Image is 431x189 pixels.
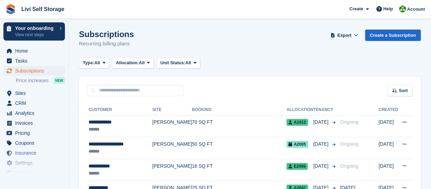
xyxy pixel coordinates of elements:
[15,158,56,168] span: Settings
[3,46,65,56] a: menu
[3,56,65,66] a: menu
[192,137,287,159] td: 50 SQ FT
[15,138,56,148] span: Coupons
[152,115,192,137] td: [PERSON_NAME]
[79,57,109,69] button: Type: All
[329,30,360,41] button: Export
[399,5,406,12] img: Alex Handyside
[16,77,65,84] a: Price increases NEW
[192,104,287,115] th: Booking
[116,59,139,66] span: Allocation:
[313,119,330,126] span: [DATE]
[3,118,65,128] a: menu
[15,148,56,158] span: Insurance
[15,26,56,31] p: Your onboarding
[15,56,56,66] span: Tasks
[383,5,393,12] span: Help
[192,115,287,137] td: 70 SQ FT
[15,118,56,128] span: Invoices
[79,40,134,48] p: Recurring billing plans
[83,59,94,66] span: Type:
[160,59,185,66] span: Unit Status:
[87,104,152,115] th: Customer
[79,30,134,39] h1: Subscriptions
[286,141,308,148] span: A2005
[3,88,65,98] a: menu
[286,163,308,170] span: E2006
[3,66,65,76] a: menu
[286,104,313,115] th: Allocation
[185,59,191,66] span: All
[139,59,145,66] span: All
[378,137,398,159] td: [DATE]
[15,88,56,98] span: Sites
[15,168,56,178] span: Capital
[54,77,65,84] div: NEW
[340,163,358,169] span: Ongoing
[19,3,67,15] a: Livi Self Storage
[378,159,398,181] td: [DATE]
[16,77,49,84] span: Price increases
[152,159,192,181] td: [PERSON_NAME]
[5,4,16,14] img: stora-icon-8386f47178a22dfd0bd8f6a31ec36ba5ce8667c1dd55bd0f319d3a0aa187defe.svg
[15,108,56,118] span: Analytics
[340,141,358,147] span: Ongoing
[3,148,65,158] a: menu
[15,128,56,138] span: Pricing
[3,22,65,41] a: Your onboarding View next steps
[192,159,287,181] td: 16 SQ FT
[286,119,308,126] span: A1012
[349,5,363,12] span: Create
[15,32,56,38] p: View next steps
[112,57,154,69] button: Allocation: All
[3,128,65,138] a: menu
[399,87,408,94] span: Sort
[15,46,56,56] span: Home
[313,104,337,115] th: Tenancy
[378,115,398,137] td: [DATE]
[152,104,192,115] th: Site
[313,163,330,170] span: [DATE]
[3,138,65,148] a: menu
[157,57,200,69] button: Unit Status: All
[3,168,65,178] a: menu
[94,59,100,66] span: All
[152,137,192,159] td: [PERSON_NAME]
[337,32,351,39] span: Export
[15,66,56,76] span: Subscriptions
[15,98,56,108] span: CRM
[407,6,425,13] span: Account
[3,98,65,108] a: menu
[313,141,330,148] span: [DATE]
[378,104,398,115] th: Created
[3,108,65,118] a: menu
[340,119,358,125] span: Ongoing
[365,30,421,41] a: Create a Subscription
[3,158,65,168] a: menu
